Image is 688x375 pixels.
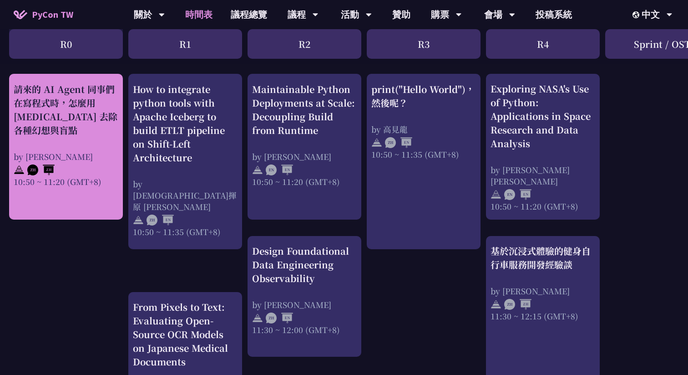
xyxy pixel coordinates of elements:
[491,189,501,200] img: svg+xml;base64,PHN2ZyB4bWxucz0iaHR0cDovL3d3dy53My5vcmcvMjAwMC9zdmciIHdpZHRoPSIyNCIgaGVpZ2h0PSIyNC...
[133,82,238,241] a: How to integrate python tools with Apache Iceberg to build ETLT pipeline on Shift-Left Architectu...
[133,178,238,212] div: by [DEMOGRAPHIC_DATA]揮原 [PERSON_NAME]
[486,29,600,59] div: R4
[491,82,595,150] div: Exploring NASA's Use of Python: Applications in Space Research and Data Analysis
[14,82,118,137] div: 請來的 AI Agent 同事們在寫程式時，怎麼用 [MEDICAL_DATA] 去除各種幻想與盲點
[252,164,263,175] img: svg+xml;base64,PHN2ZyB4bWxucz0iaHR0cDovL3d3dy53My5vcmcvMjAwMC9zdmciIHdpZHRoPSIyNCIgaGVpZ2h0PSIyNC...
[252,244,357,285] div: Design Foundational Data Engineering Observability
[266,313,293,324] img: ZHEN.371966e.svg
[491,244,595,272] div: 基於沉浸式體驗的健身自行車服務開發經驗談
[14,164,25,175] img: svg+xml;base64,PHN2ZyB4bWxucz0iaHR0cDovL3d3dy53My5vcmcvMjAwMC9zdmciIHdpZHRoPSIyNCIgaGVpZ2h0PSIyNC...
[14,10,27,19] img: Home icon of PyCon TW 2025
[252,324,357,335] div: 11:30 ~ 12:00 (GMT+8)
[371,82,476,109] div: print("Hello World")，然後呢？
[491,200,595,212] div: 10:50 ~ 11:20 (GMT+8)
[252,313,263,324] img: svg+xml;base64,PHN2ZyB4bWxucz0iaHR0cDovL3d3dy53My5vcmcvMjAwMC9zdmciIHdpZHRoPSIyNCIgaGVpZ2h0PSIyNC...
[491,82,595,212] a: Exploring NASA's Use of Python: Applications in Space Research and Data Analysis by [PERSON_NAME]...
[133,300,238,369] div: From Pixels to Text: Evaluating Open-Source OCR Models on Japanese Medical Documents
[491,310,595,322] div: 11:30 ~ 12:15 (GMT+8)
[252,175,357,187] div: 10:50 ~ 11:20 (GMT+8)
[371,148,476,159] div: 10:50 ~ 11:35 (GMT+8)
[27,164,55,175] img: ZHZH.38617ef.svg
[32,8,73,21] span: PyCon TW
[491,164,595,187] div: by [PERSON_NAME] [PERSON_NAME]
[491,299,501,310] img: svg+xml;base64,PHN2ZyB4bWxucz0iaHR0cDovL3d3dy53My5vcmcvMjAwMC9zdmciIHdpZHRoPSIyNCIgaGVpZ2h0PSIyNC...
[385,137,412,148] img: ZHEN.371966e.svg
[371,123,476,134] div: by 高見龍
[5,3,82,26] a: PyCon TW
[252,150,357,162] div: by [PERSON_NAME]
[252,244,357,349] a: Design Foundational Data Engineering Observability by [PERSON_NAME] 11:30 ~ 12:00 (GMT+8)
[266,164,293,175] img: ENEN.5a408d1.svg
[252,299,357,310] div: by [PERSON_NAME]
[133,215,144,226] img: svg+xml;base64,PHN2ZyB4bWxucz0iaHR0cDovL3d3dy53My5vcmcvMjAwMC9zdmciIHdpZHRoPSIyNCIgaGVpZ2h0PSIyNC...
[371,82,476,241] a: print("Hello World")，然後呢？ by 高見龍 10:50 ~ 11:35 (GMT+8)
[491,285,595,297] div: by [PERSON_NAME]
[14,82,118,212] a: 請來的 AI Agent 同事們在寫程式時，怎麼用 [MEDICAL_DATA] 去除各種幻想與盲點 by [PERSON_NAME] 10:50 ~ 11:20 (GMT+8)
[147,215,174,226] img: ZHEN.371966e.svg
[371,137,382,148] img: svg+xml;base64,PHN2ZyB4bWxucz0iaHR0cDovL3d3dy53My5vcmcvMjAwMC9zdmciIHdpZHRoPSIyNCIgaGVpZ2h0PSIyNC...
[367,29,481,59] div: R3
[504,299,531,310] img: ZHZH.38617ef.svg
[252,82,357,212] a: Maintainable Python Deployments at Scale: Decoupling Build from Runtime by [PERSON_NAME] 10:50 ~ ...
[632,11,642,18] img: Locale Icon
[504,189,531,200] img: ENEN.5a408d1.svg
[14,150,118,162] div: by [PERSON_NAME]
[133,82,238,164] div: How to integrate python tools with Apache Iceberg to build ETLT pipeline on Shift-Left Architecture
[9,29,123,59] div: R0
[248,29,361,59] div: R2
[133,226,238,237] div: 10:50 ~ 11:35 (GMT+8)
[252,82,357,137] div: Maintainable Python Deployments at Scale: Decoupling Build from Runtime
[14,175,118,187] div: 10:50 ~ 11:20 (GMT+8)
[128,29,242,59] div: R1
